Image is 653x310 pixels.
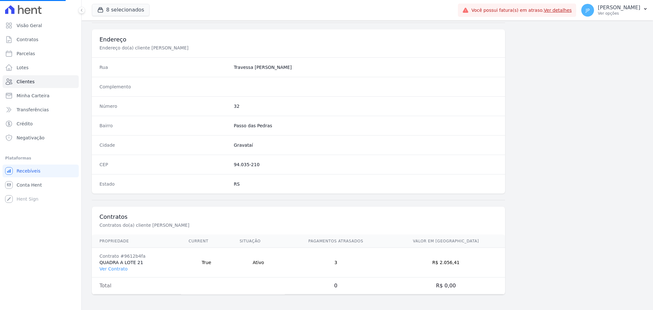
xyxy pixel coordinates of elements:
[17,182,42,188] span: Conta Hent
[234,161,497,168] dd: 94.035-210
[285,235,387,248] th: Pagamentos Atrasados
[5,154,76,162] div: Plataformas
[387,277,505,294] td: R$ 0,00
[544,8,572,13] a: Ver detalhes
[285,277,387,294] td: 0
[17,50,35,57] span: Parcelas
[471,7,572,14] span: Você possui fatura(s) em atraso.
[17,121,33,127] span: Crédito
[99,45,314,51] p: Endereço do(a) cliente [PERSON_NAME]
[234,142,497,148] dd: Gravataí
[3,117,79,130] a: Crédito
[99,84,229,90] dt: Complemento
[181,248,232,277] td: True
[234,122,497,129] dd: Passo das Pedras
[92,4,150,16] button: 8 selecionados
[17,92,49,99] span: Minha Carteira
[3,33,79,46] a: Contratos
[92,235,181,248] th: Propriedade
[234,103,497,109] dd: 32
[181,235,232,248] th: Current
[99,266,128,271] a: Ver Contrato
[598,4,640,11] p: [PERSON_NAME]
[3,75,79,88] a: Clientes
[17,135,45,141] span: Negativação
[387,248,505,277] td: R$ 2.056,41
[99,161,229,168] dt: CEP
[17,36,38,43] span: Contratos
[17,78,34,85] span: Clientes
[3,89,79,102] a: Minha Carteira
[92,277,181,294] td: Total
[234,64,497,70] dd: Travessa [PERSON_NAME]
[17,64,29,71] span: Lotes
[3,61,79,74] a: Lotes
[99,122,229,129] dt: Bairro
[3,19,79,32] a: Visão Geral
[99,64,229,70] dt: Rua
[99,142,229,148] dt: Cidade
[3,47,79,60] a: Parcelas
[17,107,49,113] span: Transferências
[387,235,505,248] th: Valor em [GEOGRAPHIC_DATA]
[17,22,42,29] span: Visão Geral
[17,168,40,174] span: Recebíveis
[586,8,590,12] span: JP
[99,103,229,109] dt: Número
[598,11,640,16] p: Ver opções
[576,1,653,19] button: JP [PERSON_NAME] Ver opções
[3,131,79,144] a: Negativação
[92,248,181,277] td: QUADRA A LOTE 21
[99,253,173,259] div: Contrato #9612b4fa
[99,222,314,228] p: Contratos do(a) cliente [PERSON_NAME]
[232,248,285,277] td: Ativo
[3,103,79,116] a: Transferências
[99,36,497,43] h3: Endereço
[99,181,229,187] dt: Estado
[99,213,497,221] h3: Contratos
[285,248,387,277] td: 3
[3,179,79,191] a: Conta Hent
[3,165,79,177] a: Recebíveis
[232,235,285,248] th: Situação
[234,181,497,187] dd: RS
